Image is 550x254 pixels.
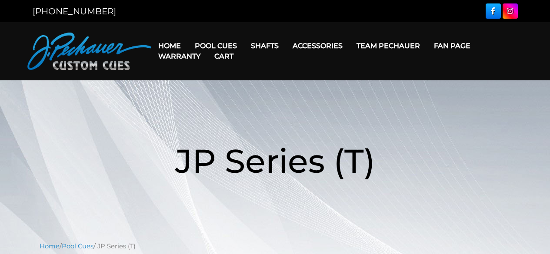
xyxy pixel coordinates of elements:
[350,35,427,57] a: Team Pechauer
[207,45,240,67] a: Cart
[40,242,60,250] a: Home
[175,141,375,181] span: JP Series (T)
[151,35,188,57] a: Home
[188,35,244,57] a: Pool Cues
[62,242,93,250] a: Pool Cues
[27,33,151,70] img: Pechauer Custom Cues
[286,35,350,57] a: Accessories
[151,45,207,67] a: Warranty
[244,35,286,57] a: Shafts
[427,35,477,57] a: Fan Page
[33,6,116,16] a: [PHONE_NUMBER]
[40,241,511,251] nav: Breadcrumb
